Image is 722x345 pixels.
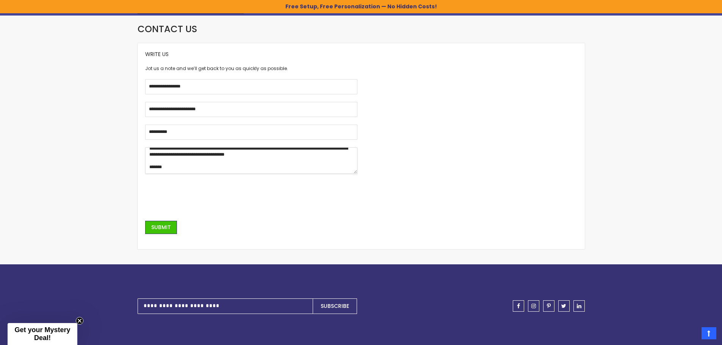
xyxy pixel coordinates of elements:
[547,303,551,309] span: pinterest
[517,303,520,309] span: facebook
[513,300,524,312] a: facebook
[531,303,536,309] span: instagram
[145,50,169,58] span: Write Us
[313,298,357,314] button: Subscribe
[543,300,554,312] a: pinterest
[151,223,171,231] span: Submit
[14,326,70,342] span: Get your Mystery Deal!
[145,221,177,234] button: Submit
[8,323,77,345] div: Get your Mystery Deal!Close teaser
[76,317,83,325] button: Close teaser
[321,302,349,310] span: Subscribe
[528,300,539,312] a: instagram
[145,66,357,72] div: Jot us a note and we’ll get back to you as quickly as possible.
[138,23,197,35] span: Contact Us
